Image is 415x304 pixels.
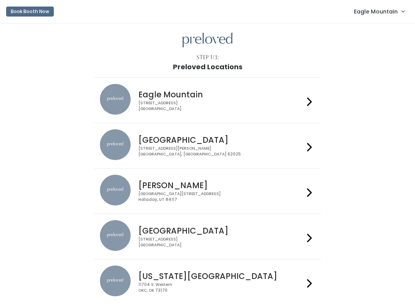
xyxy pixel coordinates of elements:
[100,129,131,160] img: preloved location
[138,146,304,157] div: [STREET_ADDRESS][PERSON_NAME] [GEOGRAPHIC_DATA], [GEOGRAPHIC_DATA] 62025
[138,226,304,235] h4: [GEOGRAPHIC_DATA]
[346,3,412,20] a: Eagle Mountain
[100,175,131,205] img: preloved location
[183,33,232,48] img: preloved logo
[138,191,304,202] div: [GEOGRAPHIC_DATA][STREET_ADDRESS] Holladay, UT 84117
[138,90,304,99] h4: Eagle Mountain
[354,7,398,16] span: Eagle Mountain
[100,175,315,207] a: preloved location [PERSON_NAME] [GEOGRAPHIC_DATA][STREET_ADDRESS]Holladay, UT 84117
[100,266,315,298] a: preloved location [US_STATE][GEOGRAPHIC_DATA] 11704 S. WesternOKC, OK 73170
[138,135,304,144] h4: [GEOGRAPHIC_DATA]
[138,282,304,293] div: 11704 S. Western OKC, OK 73170
[138,181,304,190] h4: [PERSON_NAME]
[100,84,315,117] a: preloved location Eagle Mountain [STREET_ADDRESS][GEOGRAPHIC_DATA]
[100,220,131,251] img: preloved location
[100,84,131,115] img: preloved location
[173,63,242,71] h1: Preloved Locations
[6,3,54,20] a: Book Booth Now
[196,53,219,62] div: Step 1/3:
[6,7,54,17] button: Book Booth Now
[138,100,304,112] div: [STREET_ADDRESS] [GEOGRAPHIC_DATA]
[138,237,304,248] div: [STREET_ADDRESS] [GEOGRAPHIC_DATA]
[100,220,315,253] a: preloved location [GEOGRAPHIC_DATA] [STREET_ADDRESS][GEOGRAPHIC_DATA]
[100,266,131,296] img: preloved location
[100,129,315,162] a: preloved location [GEOGRAPHIC_DATA] [STREET_ADDRESS][PERSON_NAME][GEOGRAPHIC_DATA], [GEOGRAPHIC_D...
[138,272,304,281] h4: [US_STATE][GEOGRAPHIC_DATA]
